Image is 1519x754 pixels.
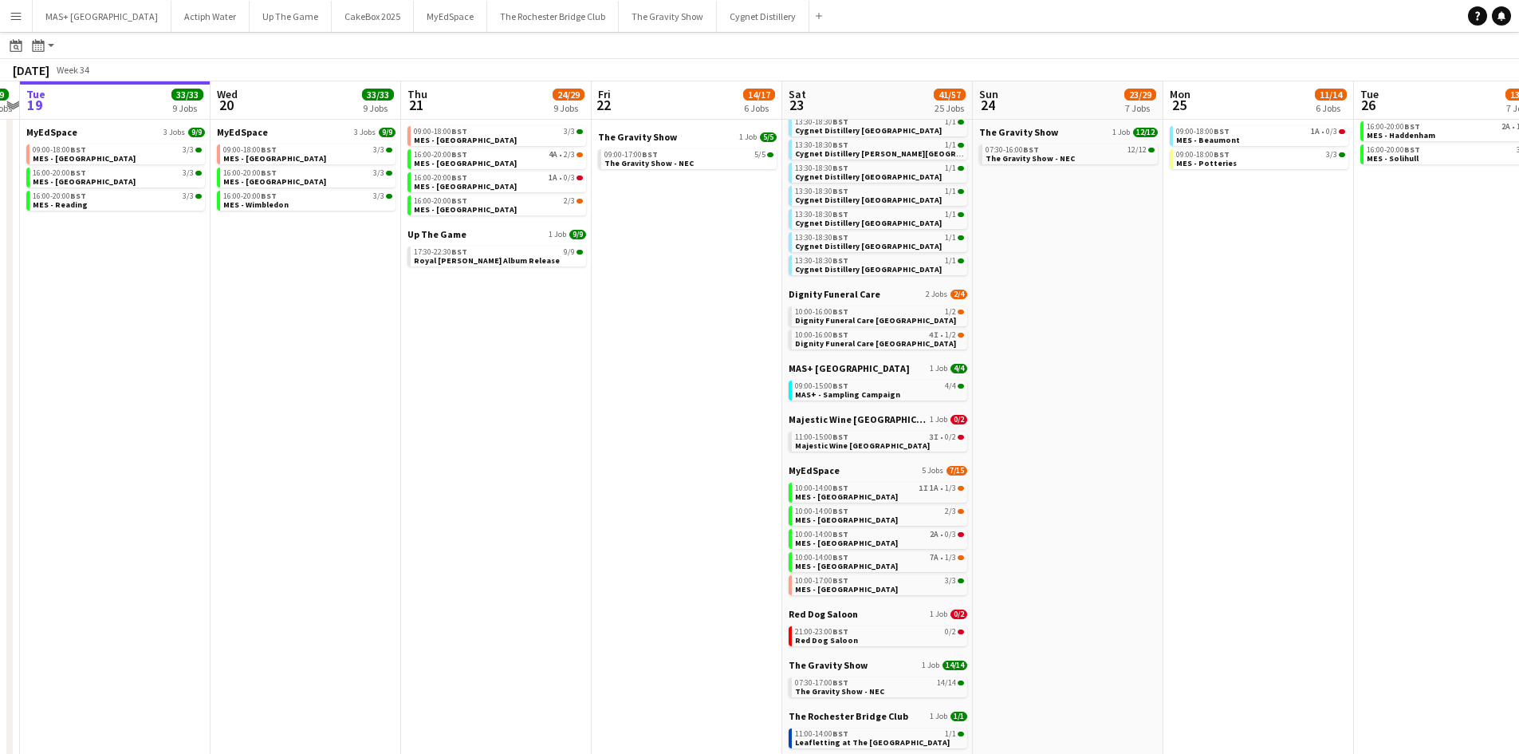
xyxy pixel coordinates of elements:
button: The Gravity Show [619,1,717,32]
button: CakeBox 2025 [332,1,414,32]
button: Actiph Water [171,1,250,32]
button: The Rochester Bridge Club [487,1,619,32]
button: Up The Game [250,1,332,32]
div: [DATE] [13,62,49,78]
button: MyEdSpace [414,1,487,32]
span: Week 34 [53,64,92,76]
button: Cygnet Distillery [717,1,809,32]
button: MAS+ [GEOGRAPHIC_DATA] [33,1,171,32]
